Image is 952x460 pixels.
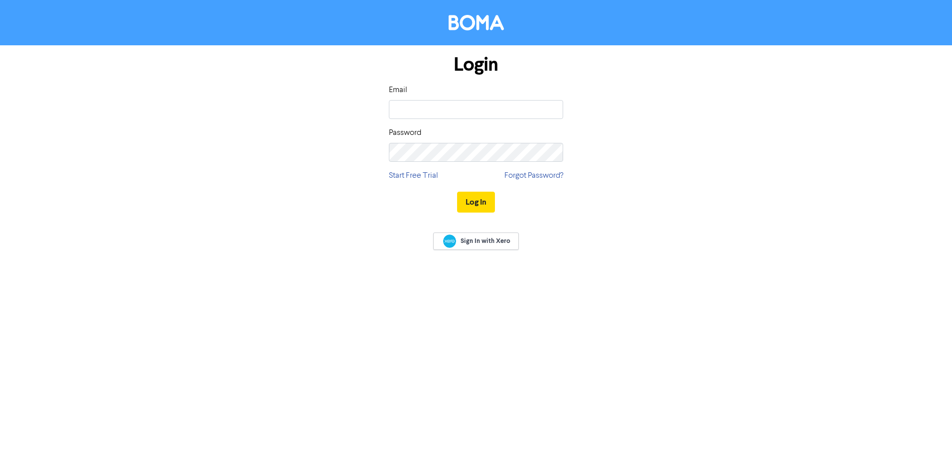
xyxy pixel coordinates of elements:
[457,192,495,213] button: Log In
[389,170,438,182] a: Start Free Trial
[461,236,510,245] span: Sign In with Xero
[504,170,563,182] a: Forgot Password?
[443,234,456,248] img: Xero logo
[389,84,407,96] label: Email
[389,53,563,76] h1: Login
[449,15,504,30] img: BOMA Logo
[389,127,421,139] label: Password
[433,232,519,250] a: Sign In with Xero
